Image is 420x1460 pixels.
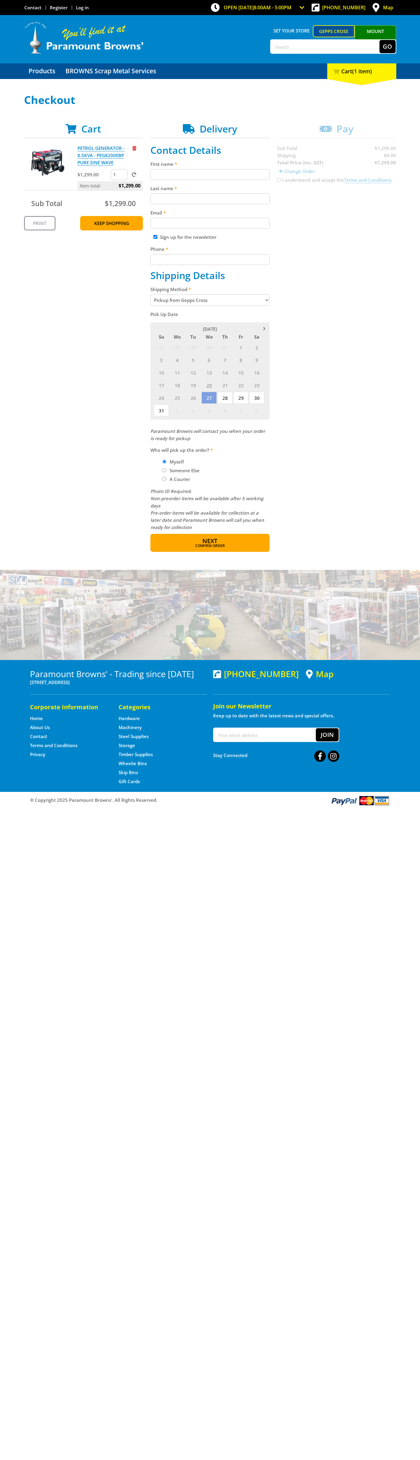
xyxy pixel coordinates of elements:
[150,254,270,265] input: Please enter your telephone number.
[201,354,217,366] span: 6
[150,144,270,156] h2: Contact Details
[150,270,270,281] h2: Shipping Details
[154,392,169,404] span: 24
[217,341,233,353] span: 31
[186,379,201,391] span: 19
[154,379,169,391] span: 17
[186,367,201,379] span: 12
[30,742,77,749] a: Go to the Terms and Conditions page
[186,404,201,416] span: 2
[61,63,161,79] a: Go to the BROWNS Scrap Metal Services page
[254,4,292,11] span: 8:00am - 5:00pm
[224,4,292,11] span: OPEN [DATE]
[170,341,185,353] span: 28
[30,703,107,711] h5: Corporate Information
[327,63,396,79] div: Cart
[150,209,270,216] label: Email
[313,25,355,37] a: Gepps Cross
[379,40,396,53] button: Go
[201,333,217,341] span: We
[119,715,140,722] a: Go to the Hardware page
[217,392,233,404] span: 28
[24,216,56,230] a: Print
[105,199,136,208] span: $1,299.00
[119,778,140,785] a: Go to the Gift Cards page
[217,354,233,366] span: 7
[119,742,135,749] a: Go to the Storage page
[162,477,166,481] input: Please select who will pick up the order.
[24,94,396,106] h1: Checkout
[217,379,233,391] span: 21
[271,40,379,53] input: Search
[30,724,50,731] a: Go to the About Us page
[150,245,270,253] label: Phone
[119,751,153,758] a: Go to the Timber Supplies page
[352,68,372,75] span: (1 item)
[186,341,201,353] span: 29
[81,122,101,135] span: Cart
[213,712,390,719] p: Keep up to date with the latest news and special offers.
[249,379,264,391] span: 23
[233,341,249,353] span: 1
[249,404,264,416] span: 6
[80,216,143,230] a: Keep Shopping
[150,294,270,306] select: Please select a shipping method.
[30,679,207,686] p: [STREET_ADDRESS]
[24,21,144,54] img: Paramount Browns'
[213,748,339,762] div: Stay Connected
[202,537,217,545] span: Next
[150,185,270,192] label: Last name
[217,404,233,416] span: 4
[316,728,339,741] button: Join
[150,311,270,318] label: Pick Up Date
[150,218,270,229] input: Please enter your email address.
[186,354,201,366] span: 5
[233,354,249,366] span: 8
[119,733,149,740] a: Go to the Steel Supplies page
[77,145,125,166] a: PETROL GENERATOR - 8.5KVA - PEG8200EBP PURE SINE WAVE
[170,367,185,379] span: 11
[119,181,141,190] span: $1,299.00
[154,341,169,353] span: 27
[150,160,270,168] label: First name
[163,544,257,548] span: Confirm order
[170,354,185,366] span: 4
[30,715,43,722] a: Go to the Home page
[200,122,237,135] span: Delivery
[50,5,68,11] a: Go to the registration page
[168,457,186,467] label: Myself
[201,392,217,404] span: 27
[150,428,265,441] em: Paramount Browns will contact you when your order is ready for pickup
[154,404,169,416] span: 31
[30,733,47,740] a: Go to the Contact page
[214,728,316,741] input: Your email address
[249,341,264,353] span: 2
[24,63,60,79] a: Go to the Products page
[154,333,169,341] span: Su
[30,669,207,679] h3: Paramount Browns' - Trading since [DATE]
[150,534,270,552] button: Next Confirm order
[233,404,249,416] span: 5
[132,145,136,151] a: Remove from cart
[24,795,396,806] div: ® Copyright 2025 Paramount Browns'. All Rights Reserved.
[31,199,62,208] span: Sub Total
[170,333,185,341] span: Mo
[233,367,249,379] span: 15
[213,669,299,679] div: [PHONE_NUMBER]
[201,341,217,353] span: 30
[170,392,185,404] span: 25
[168,465,202,476] label: Someone Else
[119,703,195,711] h5: Categories
[170,404,185,416] span: 1
[203,326,217,332] span: [DATE]
[160,234,216,240] label: Sign up for the newsletter
[249,354,264,366] span: 9
[76,5,89,11] a: Log in
[186,333,201,341] span: Tu
[233,392,249,404] span: 29
[217,333,233,341] span: Th
[201,404,217,416] span: 3
[30,751,45,758] a: Go to the Privacy page
[150,169,270,180] input: Please enter your first name.
[77,171,110,178] p: $1,299.00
